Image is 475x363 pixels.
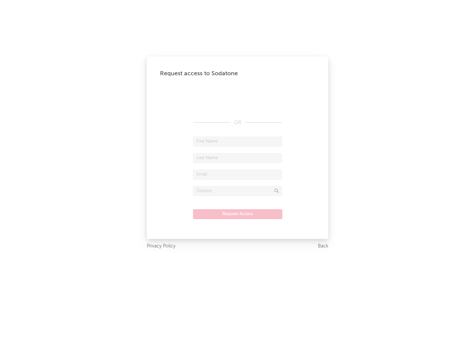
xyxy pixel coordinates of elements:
a: Back [318,242,328,250]
input: Last Name [193,153,282,163]
button: Request Access [193,209,282,219]
div: Request access to Sodatone [160,70,315,78]
div: OR [193,119,282,127]
input: Email [193,170,282,180]
a: Privacy Policy [147,242,175,250]
input: Division [193,186,282,196]
input: First Name [193,137,282,147]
